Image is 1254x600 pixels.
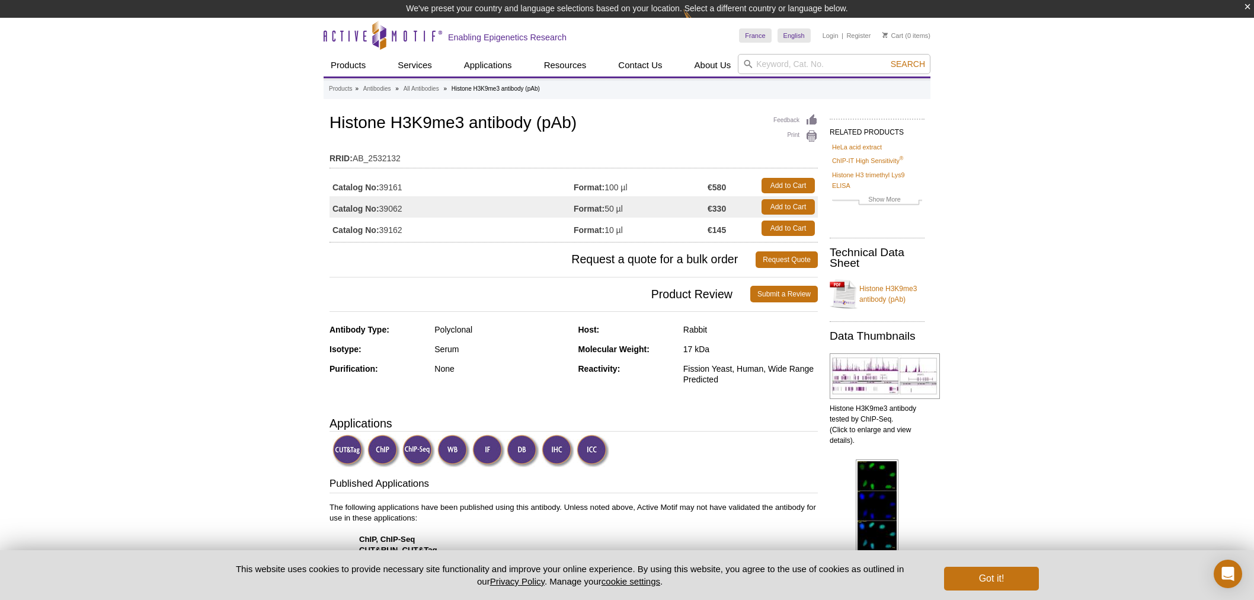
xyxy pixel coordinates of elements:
a: Antibodies [363,84,391,94]
h3: Published Applications [330,477,818,493]
p: Histone H3K9me3 antibody tested by ChIP-Seq. (Click to enlarge and view details). [830,403,924,446]
input: Keyword, Cat. No. [738,54,930,74]
div: Serum [434,344,569,355]
button: cookie settings [602,576,660,586]
td: 39161 [330,175,574,196]
strong: Catalog No: [332,203,379,214]
img: ChIP Validated [367,435,400,467]
h2: Enabling Epigenetics Research [448,32,567,43]
h1: Histone H3K9me3 antibody (pAb) [330,114,818,134]
a: Show More [832,194,922,208]
div: Polyclonal [434,324,569,335]
strong: Antibody Type: [330,325,389,334]
sup: ® [900,156,904,162]
a: Feedback [773,114,818,127]
img: Immunohistochemistry Validated [542,435,574,467]
td: 39162 [330,218,574,239]
strong: Molecular Weight: [578,344,650,354]
a: Add to Cart [762,178,815,193]
img: Western Blot Validated [437,435,470,467]
li: | [842,28,843,43]
a: Register [846,31,871,40]
a: Add to Cart [762,221,815,236]
strong: Catalog No: [332,182,379,193]
strong: €580 [708,182,726,193]
div: Fission Yeast, Human, Wide Range Predicted [683,363,818,385]
td: 50 µl [574,196,708,218]
button: Got it! [944,567,1039,591]
strong: RRID: [330,153,353,164]
a: Applications [457,54,519,76]
div: Open Intercom Messenger [1214,560,1242,588]
img: CUT&Tag Validated [332,435,365,467]
li: » [395,85,399,92]
a: Histone H3 trimethyl Lys9 ELISA [832,170,922,191]
h2: Technical Data Sheet [830,247,924,269]
a: Services [391,54,439,76]
strong: Catalog No: [332,225,379,235]
span: Request a quote for a bulk order [330,251,756,268]
img: Immunofluorescence Validated [472,435,505,467]
a: English [778,28,811,43]
a: HeLa acid extract [832,142,882,152]
td: AB_2532132 [330,146,818,165]
strong: €330 [708,203,726,214]
td: 100 µl [574,175,708,196]
strong: Format: [574,203,604,214]
a: Request Quote [756,251,818,268]
a: Cart [882,31,903,40]
img: Histone H3K9me3 antibody (pAb) tested by immunofluorescence. [856,459,898,552]
strong: Purification: [330,364,378,374]
a: Contact Us [611,54,669,76]
strong: Format: [574,182,604,193]
img: Change Here [683,9,715,37]
td: 39062 [330,196,574,218]
td: 10 µl [574,218,708,239]
strong: Format: [574,225,604,235]
li: (0 items) [882,28,930,43]
div: Rabbit [683,324,818,335]
a: Login [823,31,839,40]
strong: ChIP, ChIP-Seq [359,535,415,544]
span: Product Review [330,286,750,302]
img: Immunocytochemistry Validated [577,435,609,467]
div: None [434,363,569,374]
h2: RELATED PRODUCTS [830,119,924,140]
a: ChIP-IT High Sensitivity® [832,155,903,166]
a: Submit a Review [750,286,818,302]
img: ChIP-Seq Validated [402,435,435,467]
strong: CUT&RUN, CUT&Tag [359,545,437,554]
a: Products [324,54,373,76]
a: About Us [687,54,738,76]
img: Histone H3K9me3 antibody tested by ChIP-Seq. [830,353,940,399]
span: Search [891,59,925,69]
h2: Data Thumbnails [830,331,924,342]
a: Resources [537,54,594,76]
li: Histone H3K9me3 antibody (pAb) [452,85,540,92]
a: France [739,28,771,43]
img: Your Cart [882,32,888,38]
a: Add to Cart [762,199,815,215]
strong: Host: [578,325,600,334]
h3: Applications [330,414,818,432]
a: Print [773,130,818,143]
li: » [355,85,359,92]
li: » [443,85,447,92]
a: Products [329,84,352,94]
img: Dot Blot Validated [507,435,539,467]
a: All Antibodies [404,84,439,94]
a: Histone H3K9me3 antibody (pAb) [830,276,924,312]
strong: Isotype: [330,344,362,354]
div: 17 kDa [683,344,818,355]
button: Search [887,59,929,69]
p: This website uses cookies to provide necessary site functionality and improve your online experie... [215,563,924,588]
strong: Reactivity: [578,364,620,374]
strong: €145 [708,225,726,235]
a: Privacy Policy [490,576,545,586]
